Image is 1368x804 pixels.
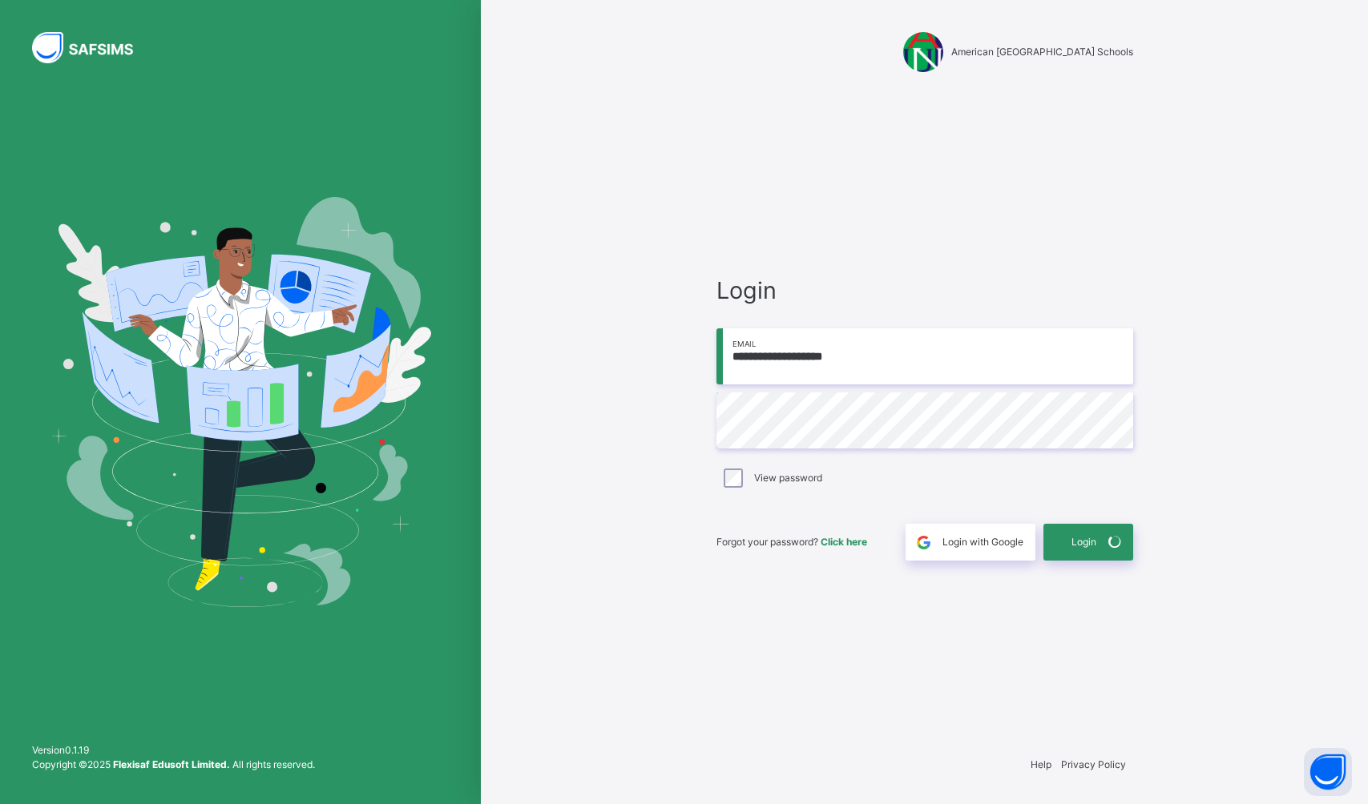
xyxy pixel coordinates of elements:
[1031,758,1051,770] a: Help
[1071,535,1096,549] span: Login
[1061,758,1126,770] a: Privacy Policy
[716,536,867,548] span: Forgot your password?
[32,758,315,770] span: Copyright © 2025 All rights reserved.
[754,471,822,485] label: View password
[1304,748,1352,796] button: Open asap
[32,32,152,63] img: SAFSIMS Logo
[942,535,1023,549] span: Login with Google
[50,197,431,607] img: Hero Image
[716,273,1133,308] span: Login
[914,533,933,552] img: google.396cfc9801f0270233282035f929180a.svg
[113,758,230,770] strong: Flexisaf Edusoft Limited.
[951,45,1133,59] span: American [GEOGRAPHIC_DATA] Schools
[821,536,867,548] a: Click here
[32,743,315,758] span: Version 0.1.19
